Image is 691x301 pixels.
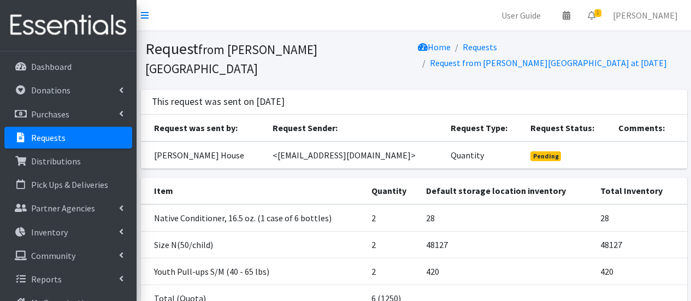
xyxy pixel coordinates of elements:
[420,232,594,258] td: 48127
[420,204,594,232] td: 28
[612,115,687,141] th: Comments:
[604,4,687,26] a: [PERSON_NAME]
[31,156,81,167] p: Distributions
[4,7,132,44] img: HumanEssentials
[365,204,420,232] td: 2
[266,141,444,169] td: <[EMAIL_ADDRESS][DOMAIN_NAME]>
[4,79,132,101] a: Donations
[444,141,524,169] td: Quantity
[4,56,132,78] a: Dashboard
[4,150,132,172] a: Distributions
[4,268,132,290] a: Reports
[420,258,594,285] td: 420
[594,9,601,17] span: 1
[31,250,75,261] p: Community
[141,258,365,285] td: Youth Pull-ups S/M (40 - 65 lbs)
[444,115,524,141] th: Request Type:
[365,232,420,258] td: 2
[152,96,285,108] h3: This request was sent on [DATE]
[4,221,132,243] a: Inventory
[141,232,365,258] td: Size N(50/child)
[4,245,132,267] a: Community
[145,39,410,77] h1: Request
[4,174,132,196] a: Pick Ups & Deliveries
[31,132,66,143] p: Requests
[141,204,365,232] td: Native Conditioner, 16.5 oz. (1 case of 6 bottles)
[493,4,550,26] a: User Guide
[463,42,497,52] a: Requests
[31,109,69,120] p: Purchases
[4,103,132,125] a: Purchases
[4,197,132,219] a: Partner Agencies
[430,57,667,68] a: Request from [PERSON_NAME][GEOGRAPHIC_DATA] at [DATE]
[141,115,266,141] th: Request was sent by:
[141,178,365,204] th: Item
[530,151,562,161] span: Pending
[418,42,451,52] a: Home
[145,42,317,76] small: from [PERSON_NAME][GEOGRAPHIC_DATA]
[524,115,612,141] th: Request Status:
[594,232,687,258] td: 48127
[594,258,687,285] td: 420
[594,178,687,204] th: Total Inventory
[31,203,95,214] p: Partner Agencies
[4,127,132,149] a: Requests
[420,178,594,204] th: Default storage location inventory
[31,179,108,190] p: Pick Ups & Deliveries
[31,227,68,238] p: Inventory
[141,141,266,169] td: [PERSON_NAME] House
[365,178,420,204] th: Quantity
[31,85,70,96] p: Donations
[31,61,72,72] p: Dashboard
[579,4,604,26] a: 1
[266,115,444,141] th: Request Sender:
[365,258,420,285] td: 2
[31,274,62,285] p: Reports
[594,204,687,232] td: 28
